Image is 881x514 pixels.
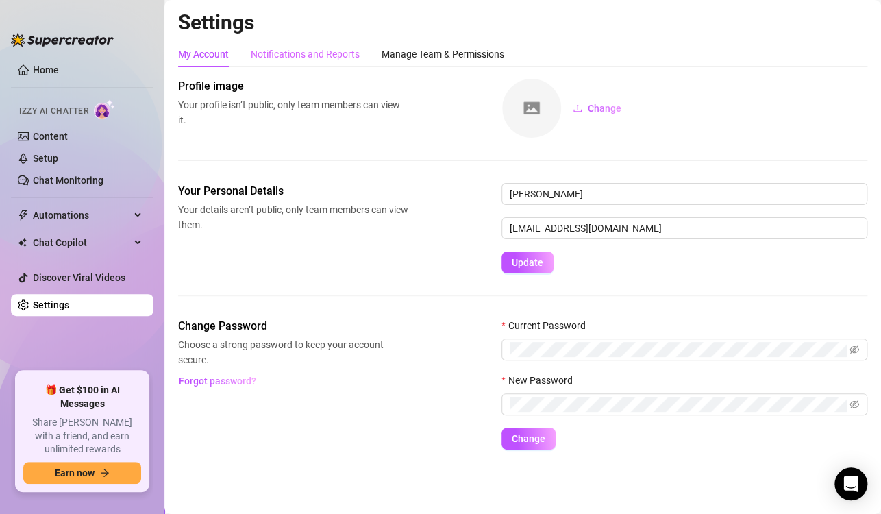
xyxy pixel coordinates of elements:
[512,433,545,444] span: Change
[178,97,408,127] span: Your profile isn’t public, only team members can view it.
[251,47,360,62] div: Notifications and Reports
[33,175,103,186] a: Chat Monitoring
[178,202,408,232] span: Your details aren’t public, only team members can view them.
[94,99,115,119] img: AI Chatter
[588,103,621,114] span: Change
[19,105,88,118] span: Izzy AI Chatter
[382,47,504,62] div: Manage Team & Permissions
[502,79,561,138] img: square-placeholder.png
[849,345,859,354] span: eye-invisible
[23,462,141,484] button: Earn nowarrow-right
[33,272,125,283] a: Discover Viral Videos
[849,400,859,409] span: eye-invisible
[18,238,27,247] img: Chat Copilot
[178,78,408,95] span: Profile image
[510,342,847,357] input: Current Password
[33,131,68,142] a: Content
[55,467,95,478] span: Earn now
[23,384,141,411] span: 🎁 Get $100 in AI Messages
[178,318,408,334] span: Change Password
[33,299,69,310] a: Settings
[501,183,867,205] input: Enter name
[512,257,543,268] span: Update
[178,47,229,62] div: My Account
[178,10,867,36] h2: Settings
[501,217,867,239] input: Enter new email
[510,397,847,412] input: New Password
[178,370,256,392] button: Forgot password?
[178,183,408,199] span: Your Personal Details
[18,210,29,221] span: thunderbolt
[33,64,59,75] a: Home
[33,153,58,164] a: Setup
[573,103,582,113] span: upload
[501,252,554,273] button: Update
[100,468,110,478] span: arrow-right
[562,97,632,119] button: Change
[501,318,594,333] label: Current Password
[178,337,408,367] span: Choose a strong password to keep your account secure.
[33,232,130,254] span: Chat Copilot
[501,428,556,450] button: Change
[501,373,581,388] label: New Password
[33,204,130,226] span: Automations
[834,467,867,500] div: Open Intercom Messenger
[23,416,141,456] span: Share [PERSON_NAME] with a friend, and earn unlimited rewards
[179,376,256,387] span: Forgot password?
[11,33,114,47] img: logo-BBDzfeDw.svg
